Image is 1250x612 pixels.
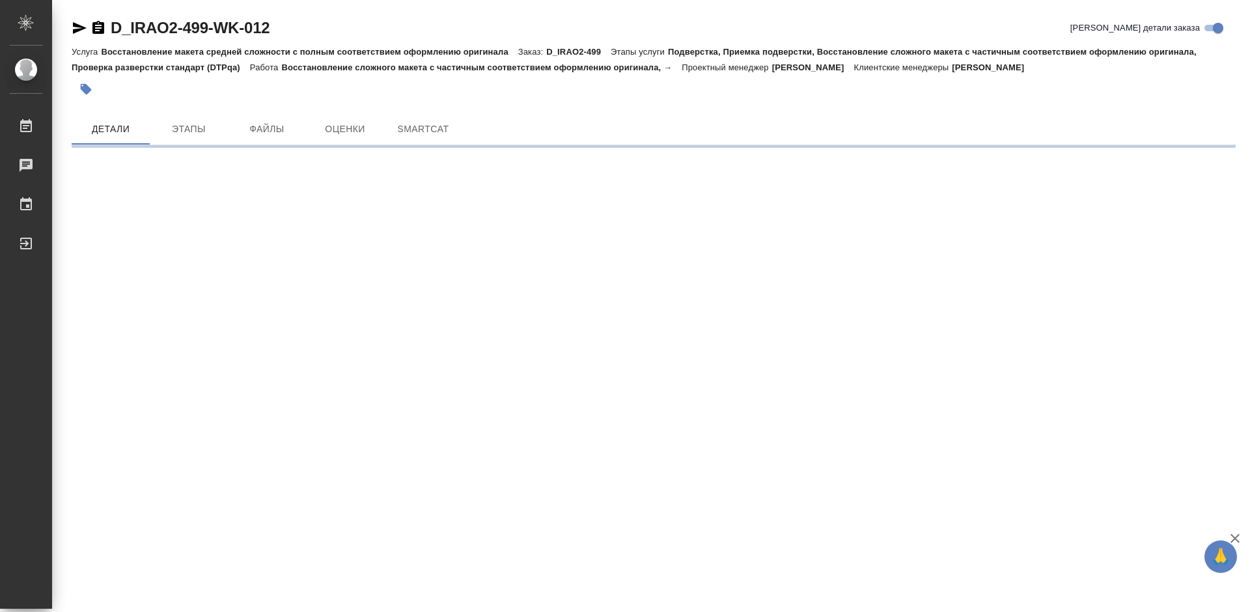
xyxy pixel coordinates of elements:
span: Оценки [314,121,376,137]
p: Этапы услуги [611,47,668,57]
p: Проектный менеджер [682,63,771,72]
p: D_IRAO2-499 [546,47,611,57]
button: Скопировать ссылку [90,20,106,36]
span: Файлы [236,121,298,137]
button: 🙏 [1204,540,1237,573]
button: Скопировать ссылку для ЯМессенджера [72,20,87,36]
p: Клиентские менеджеры [854,63,952,72]
span: [PERSON_NAME] детали заказа [1070,21,1200,35]
p: Заказ: [518,47,546,57]
span: SmartCat [392,121,454,137]
span: Этапы [158,121,220,137]
span: 🙏 [1210,543,1232,570]
p: [PERSON_NAME] [772,63,854,72]
p: Восстановление сложного макета с частичным соответствием оформлению оригинала, → [281,63,682,72]
span: Детали [79,121,142,137]
a: D_IRAO2-499-WK-012 [111,19,270,36]
button: Добавить тэг [72,75,100,104]
p: Услуга [72,47,101,57]
p: Работа [250,63,282,72]
p: [PERSON_NAME] [952,63,1034,72]
p: Восстановление макета средней сложности с полным соответствием оформлению оригинала [101,47,518,57]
